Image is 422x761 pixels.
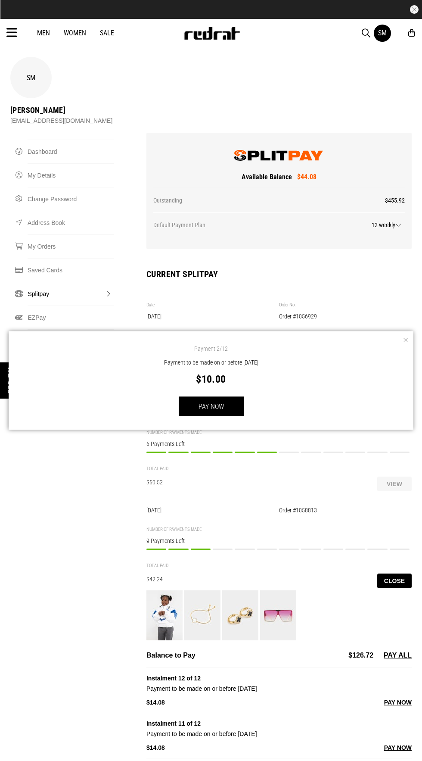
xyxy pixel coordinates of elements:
div: Order No. [279,302,412,309]
div: Default Payment Plan [153,212,405,242]
button: PAY ALL [384,650,412,661]
div: TOTAL PAID [146,466,412,472]
iframe: Customer reviews powered by Trustpilot [146,5,276,14]
div: [EMAIL_ADDRESS][DOMAIN_NAME] [10,115,112,126]
div: Outstanding [153,188,405,212]
div: Payment to be made on or before [DATE] [22,359,400,366]
button: Close [377,574,412,588]
div: $50.52 [146,479,183,493]
div: Instalment 12 of 12 [146,673,412,683]
a: Dashboard [28,140,114,163]
button: PAY NOW [179,396,244,416]
div: [DATE] [146,313,279,320]
a: Women [64,29,86,37]
a: Address Book [28,211,114,234]
a: My Wishlist [28,329,114,353]
img: SplitPay [234,150,324,161]
a: Change Password [28,187,114,211]
div: $14.08 [146,742,279,753]
h2: Current SplitPay [146,270,412,278]
div: Order #1058813 [279,507,412,514]
span: 9 Payments Left [146,537,185,544]
div: NUMBER OF PAYMENTS MADE [146,527,412,533]
div: $10.00 [22,373,400,387]
span: $20 Off [6,367,15,393]
span: $44.08 [292,173,316,181]
div: [DATE] [146,507,279,514]
div: Date [146,302,279,309]
div: Balance to Pay [146,650,195,661]
span: 12 weekly [372,221,401,228]
a: My Details [28,163,114,187]
button: PAY NOW [384,697,412,708]
div: Instalment 11 of 12 [146,718,412,729]
button: View [377,477,412,491]
div: SM [10,57,52,98]
div: $42.24 [146,576,183,590]
a: Saved Cards [28,258,114,282]
div: $126.72 [348,650,373,661]
div: Order #1056929 [279,313,412,320]
a: Sale [100,29,114,37]
button: Open LiveChat chat widget [7,3,33,29]
nav: Account [10,140,114,424]
div: [PERSON_NAME] [10,105,112,115]
div: $14.08 [146,697,279,708]
a: Men [37,29,50,37]
div: Payment to be made on or before [DATE] [146,729,412,739]
a: Splitpay [28,282,114,306]
span: 6 Payments Left [146,440,185,447]
div: Payment 2/12 [22,345,400,352]
img: Redrat logo [183,27,240,40]
div: TOTAL PAID [146,563,412,569]
div: NUMBER OF PAYMENTS MADE [146,430,412,436]
a: My Orders [28,234,114,258]
div: Available Balance [153,173,405,188]
span: $455.92 [385,197,405,204]
div: Payment to be made on or before [DATE] [146,683,412,694]
button: PAY NOW [384,742,412,753]
a: EZPay [28,306,114,329]
div: SM [378,29,387,37]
